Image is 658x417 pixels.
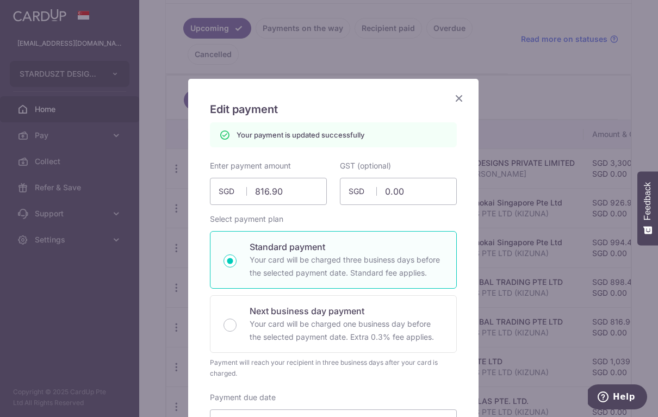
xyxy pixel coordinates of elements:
[340,160,391,171] label: GST (optional)
[210,214,283,225] label: Select payment plan
[349,186,377,197] span: SGD
[250,304,443,318] p: Next business day payment
[250,240,443,253] p: Standard payment
[210,392,276,403] label: Payment due date
[250,253,443,279] p: Your card will be charged three business days before the selected payment date. Standard fee appl...
[210,357,457,379] div: Payment will reach your recipient in three business days after your card is charged.
[250,318,443,344] p: Your card will be charged one business day before the selected payment date. Extra 0.3% fee applies.
[452,92,465,105] button: Close
[210,160,291,171] label: Enter payment amount
[237,129,364,140] p: Your payment is updated successfully
[219,186,247,197] span: SGD
[588,384,647,412] iframe: Opens a widget where you can find more information
[210,101,457,118] h5: Edit payment
[637,171,658,245] button: Feedback - Show survey
[210,178,327,205] input: 0.00
[340,178,457,205] input: 0.00
[643,182,653,220] span: Feedback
